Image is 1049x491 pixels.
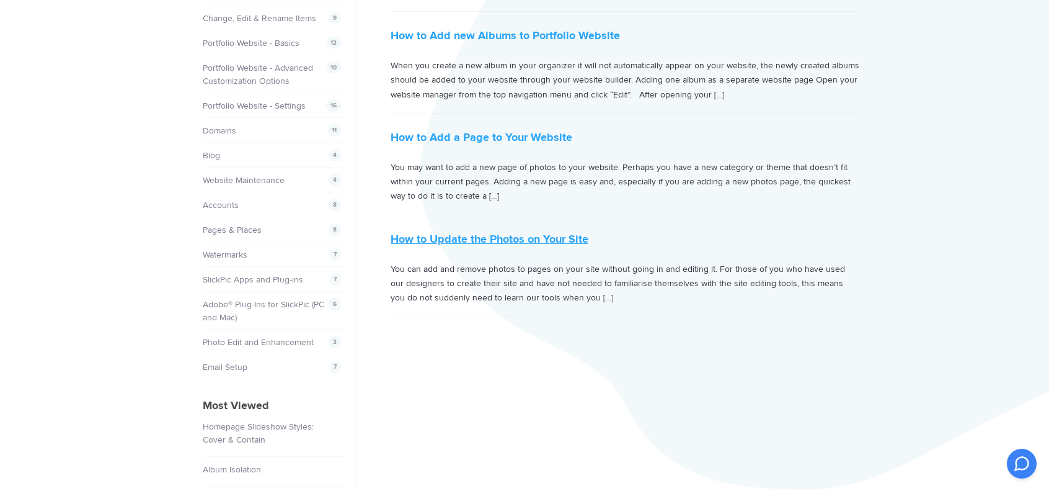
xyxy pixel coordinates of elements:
[391,262,859,305] p: You can add and remove photos to pages on your site without going in and editing it. For those of...
[203,150,220,161] a: Blog
[329,273,341,286] span: 7
[203,421,314,445] a: Homepage Slideshow Styles: Cover & Contain
[391,130,572,144] a: How to Add a Page to Your Website
[326,37,341,49] span: 12
[203,125,236,136] a: Domains
[329,199,341,211] span: 8
[203,337,314,348] a: Photo Edit and Enhancement
[203,274,303,285] a: SlickPic Apps and Plug-ins
[203,225,262,235] a: Pages & Places
[203,175,285,186] a: Website Maintenance
[391,58,859,102] p: When you create a new album in your organizer it will not automatically appear on your website, t...
[203,63,313,86] a: Portfolio Website - Advanced Customization Options
[203,38,299,48] a: Portfolio Website - Basics
[203,13,316,24] a: Change, Edit & Rename Items
[329,223,341,236] span: 8
[329,248,341,261] span: 7
[329,12,341,24] span: 9
[326,99,341,112] span: 16
[203,362,247,372] a: Email Setup
[203,464,261,475] a: Album Isolation
[329,149,341,161] span: 4
[329,361,341,373] span: 7
[329,336,341,348] span: 3
[203,250,247,260] a: Watermarks
[391,29,620,42] a: How to Add new Albums to Portfolio Website
[203,299,324,323] a: Adobe® Plug-Ins for SlickPic (PC and Mac)
[329,298,341,310] span: 6
[391,232,588,246] a: How to Update the Photos on Your Site
[327,124,341,137] span: 11
[326,61,341,74] span: 10
[203,397,344,414] h4: Most Viewed
[329,174,341,186] span: 4
[203,101,306,111] a: Portfolio Website - Settings
[391,160,859,204] p: You may want to add a new page of photos to your website. Perhaps you have a new category or them...
[203,200,239,210] a: Accounts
